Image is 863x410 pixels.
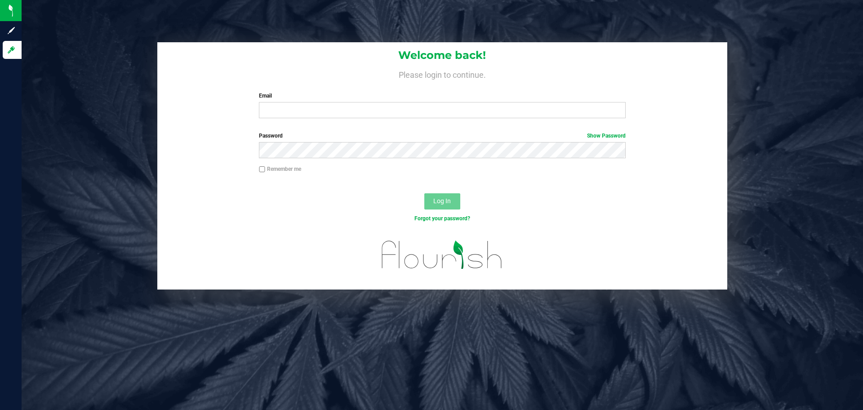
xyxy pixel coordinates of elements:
[7,45,16,54] inline-svg: Log in
[259,166,265,173] input: Remember me
[259,92,625,100] label: Email
[259,133,283,139] span: Password
[7,26,16,35] inline-svg: Sign up
[433,197,451,205] span: Log In
[259,165,301,173] label: Remember me
[587,133,626,139] a: Show Password
[157,68,727,79] h4: Please login to continue.
[371,232,513,278] img: flourish_logo.svg
[424,193,460,209] button: Log In
[157,49,727,61] h1: Welcome back!
[414,215,470,222] a: Forgot your password?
